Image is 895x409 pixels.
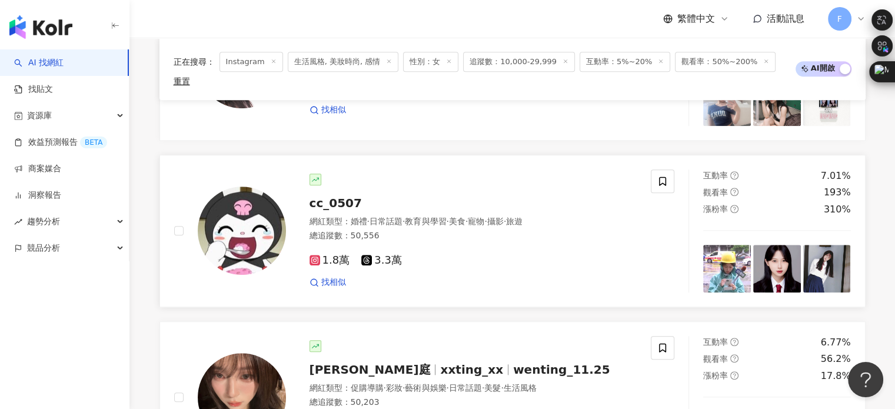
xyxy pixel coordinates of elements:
[310,196,362,210] span: cc_0507
[370,217,402,226] span: 日常話題
[386,383,402,393] span: 彩妝
[446,383,448,393] span: ·
[219,52,283,72] span: Instagram
[310,383,637,394] div: 網紅類型 ：
[27,235,60,261] span: 競品分析
[730,371,738,380] span: question-circle
[703,337,728,347] span: 互動率
[501,383,503,393] span: ·
[484,383,501,393] span: 美髮
[504,217,506,226] span: ·
[482,383,484,393] span: ·
[675,52,776,72] span: 觀看率：50%~200%
[504,383,537,393] span: 生活風格
[14,218,22,226] span: rise
[730,338,738,346] span: question-circle
[487,217,504,226] span: 攝影
[321,104,346,116] span: 找相似
[513,363,610,377] span: wenting_11.25
[310,104,346,116] a: 找相似
[310,277,346,288] a: 找相似
[14,57,64,69] a: searchAI 找網紅
[384,383,386,393] span: ·
[703,371,728,380] span: 漲粉率
[730,354,738,363] span: question-circle
[463,52,575,72] span: 追蹤數：10,000-29,999
[361,254,402,267] span: 3.3萬
[848,362,883,397] iframe: Help Scout Beacon - Open
[821,336,851,349] div: 6.77%
[310,230,637,242] div: 總追蹤數 ： 50,556
[321,277,346,288] span: 找相似
[506,217,523,226] span: 旅遊
[310,397,637,408] div: 總追蹤數 ： 50,203
[27,208,60,235] span: 趨勢分析
[821,370,851,383] div: 17.8%
[580,52,670,72] span: 互動率：5%~20%
[310,363,431,377] span: [PERSON_NAME]庭
[730,188,738,196] span: question-circle
[753,78,801,126] img: post-image
[9,15,72,39] img: logo
[730,205,738,213] span: question-circle
[821,169,851,182] div: 7.01%
[405,217,446,226] span: 教育與學習
[367,217,370,226] span: ·
[310,216,637,228] div: 網紅類型 ：
[449,383,482,393] span: 日常話題
[14,84,53,95] a: 找貼文
[753,245,801,292] img: post-image
[465,217,468,226] span: ·
[484,217,487,226] span: ·
[468,217,484,226] span: 寵物
[402,383,405,393] span: ·
[159,155,866,307] a: KOL Avatarcc_0507網紅類型：婚禮·日常話題·教育與學習·美食·寵物·攝影·旅遊總追蹤數：50,5561.8萬3.3萬找相似互動率question-circle7.01%觀看率qu...
[405,383,446,393] span: 藝術與娛樂
[821,353,851,365] div: 56.2%
[174,77,190,86] div: 重置
[703,204,728,214] span: 漲粉率
[288,52,399,72] span: 生活風格, 美妝時尚, 感情
[14,189,61,201] a: 洞察報告
[449,217,465,226] span: 美食
[703,171,728,180] span: 互動率
[446,217,448,226] span: ·
[803,245,851,292] img: post-image
[703,188,728,197] span: 觀看率
[824,186,851,199] div: 193%
[703,245,751,292] img: post-image
[351,383,384,393] span: 促購導購
[677,12,715,25] span: 繁體中文
[730,171,738,179] span: question-circle
[351,217,367,226] span: 婚禮
[803,78,851,126] img: post-image
[27,102,52,129] span: 資源庫
[703,78,751,126] img: post-image
[403,52,458,72] span: 性別：女
[440,363,503,377] span: xxting_xx
[14,137,107,148] a: 效益預測報告BETA
[824,203,851,216] div: 310%
[174,57,215,66] span: 正在搜尋 ：
[198,187,286,275] img: KOL Avatar
[767,13,804,24] span: 活動訊息
[14,163,61,175] a: 商案媒合
[402,217,405,226] span: ·
[310,254,350,267] span: 1.8萬
[703,354,728,364] span: 觀看率
[837,12,841,25] span: F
